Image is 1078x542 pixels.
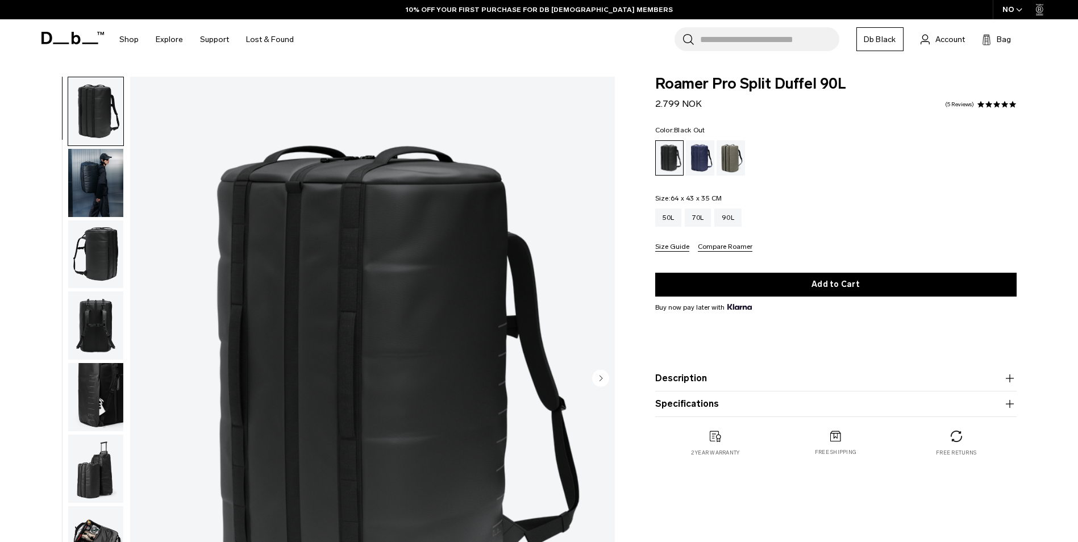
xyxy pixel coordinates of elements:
[945,102,974,107] a: 5 reviews
[655,195,722,202] legend: Size:
[921,32,965,46] a: Account
[68,220,123,289] img: Roamer Pro Split Duffel 90L Black Out
[685,209,711,227] a: 70L
[671,194,722,202] span: 64 x 43 x 35 CM
[68,220,124,289] button: Roamer Pro Split Duffel 90L Black Out
[592,369,609,389] button: Next slide
[982,32,1011,46] button: Bag
[68,434,124,503] button: Roamer Pro Split Duffel 90L Black Out
[655,397,1017,411] button: Specifications
[686,140,714,176] a: Blue Hour
[68,363,123,431] img: Roamer Pro Split Duffel 90L Black Out
[655,77,1017,91] span: Roamer Pro Split Duffel 90L
[655,140,684,176] a: Black Out
[156,19,183,60] a: Explore
[406,5,673,15] a: 10% OFF YOUR FIRST PURCHASE FOR DB [DEMOGRAPHIC_DATA] MEMBERS
[717,140,745,176] a: Forest Green
[936,449,976,457] p: Free returns
[68,291,123,360] img: Roamer Pro Split Duffel 90L Black Out
[655,273,1017,297] button: Add to Cart
[68,77,124,146] button: Roamer Pro Split Duffel 90L Black Out
[68,77,123,145] img: Roamer Pro Split Duffel 90L Black Out
[856,27,904,51] a: Db Black
[655,372,1017,385] button: Description
[655,98,702,109] span: 2.799 NOK
[68,148,124,218] button: Roamer Pro Split Duffel 90L Black Out
[68,435,123,503] img: Roamer Pro Split Duffel 90L Black Out
[200,19,229,60] a: Support
[111,19,302,60] nav: Main Navigation
[246,19,294,60] a: Lost & Found
[935,34,965,45] span: Account
[698,243,752,252] button: Compare Roamer
[655,127,705,134] legend: Color:
[714,209,742,227] a: 90L
[727,304,752,310] img: {"height" => 20, "alt" => "Klarna"}
[655,243,689,252] button: Size Guide
[68,362,124,432] button: Roamer Pro Split Duffel 90L Black Out
[815,448,856,456] p: Free shipping
[655,209,682,227] a: 50L
[997,34,1011,45] span: Bag
[68,149,123,217] img: Roamer Pro Split Duffel 90L Black Out
[674,126,705,134] span: Black Out
[691,449,740,457] p: 2 year warranty
[68,291,124,360] button: Roamer Pro Split Duffel 90L Black Out
[655,302,752,312] span: Buy now pay later with
[119,19,139,60] a: Shop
